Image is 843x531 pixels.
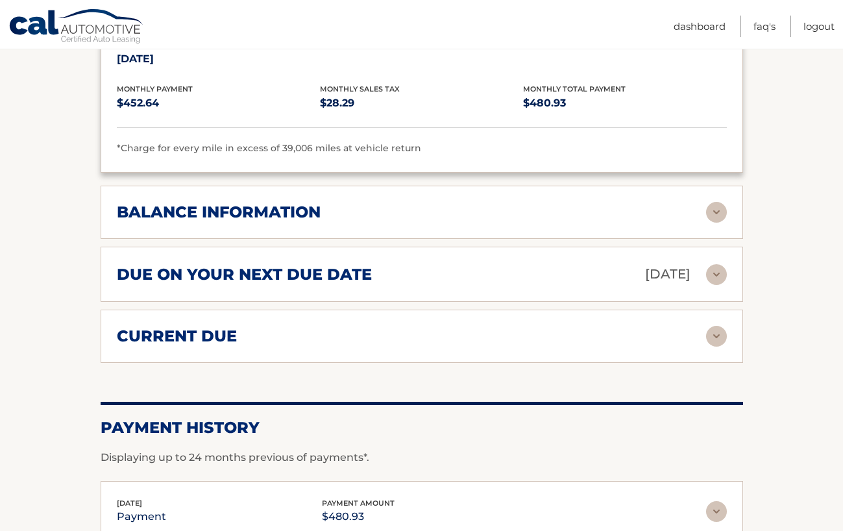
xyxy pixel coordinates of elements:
[523,94,726,112] p: $480.93
[706,264,727,285] img: accordion-rest.svg
[117,203,321,222] h2: balance information
[117,142,421,154] span: *Charge for every mile in excess of 39,006 miles at vehicle return
[8,8,145,46] a: Cal Automotive
[322,508,395,526] p: $480.93
[803,16,835,37] a: Logout
[645,263,690,286] p: [DATE]
[117,94,320,112] p: $452.64
[117,265,372,284] h2: due on your next due date
[101,418,743,438] h2: Payment History
[706,202,727,223] img: accordion-rest.svg
[117,508,166,526] p: payment
[101,450,743,465] p: Displaying up to 24 months previous of payments*.
[117,327,237,346] h2: current due
[117,41,225,50] span: Last Scheduled Due Date
[320,84,400,93] span: Monthly Sales Tax
[117,499,142,508] span: [DATE]
[322,499,395,508] span: payment amount
[674,16,726,37] a: Dashboard
[706,326,727,347] img: accordion-rest.svg
[706,501,727,522] img: accordion-rest.svg
[320,94,523,112] p: $28.29
[117,84,193,93] span: Monthly Payment
[523,84,626,93] span: Monthly Total Payment
[753,16,776,37] a: FAQ's
[117,50,320,68] p: [DATE]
